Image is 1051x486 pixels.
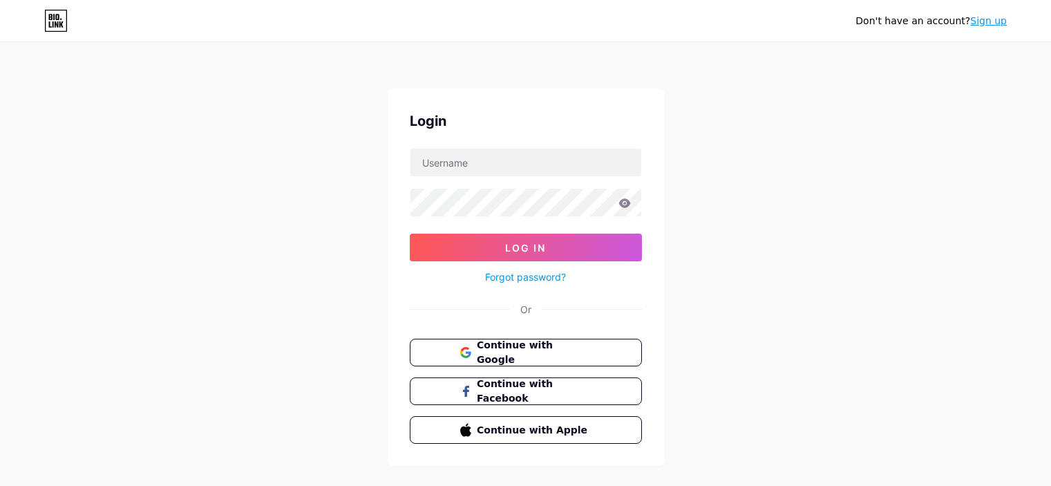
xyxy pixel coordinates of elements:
[970,15,1007,26] a: Sign up
[410,377,642,405] button: Continue with Facebook
[410,416,642,444] button: Continue with Apple
[410,111,642,131] div: Login
[477,423,591,438] span: Continue with Apple
[505,242,546,254] span: Log In
[410,339,642,366] button: Continue with Google
[855,14,1007,28] div: Don't have an account?
[410,234,642,261] button: Log In
[485,270,566,284] a: Forgot password?
[520,302,531,317] div: Or
[477,338,591,367] span: Continue with Google
[410,149,641,176] input: Username
[477,377,591,406] span: Continue with Facebook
